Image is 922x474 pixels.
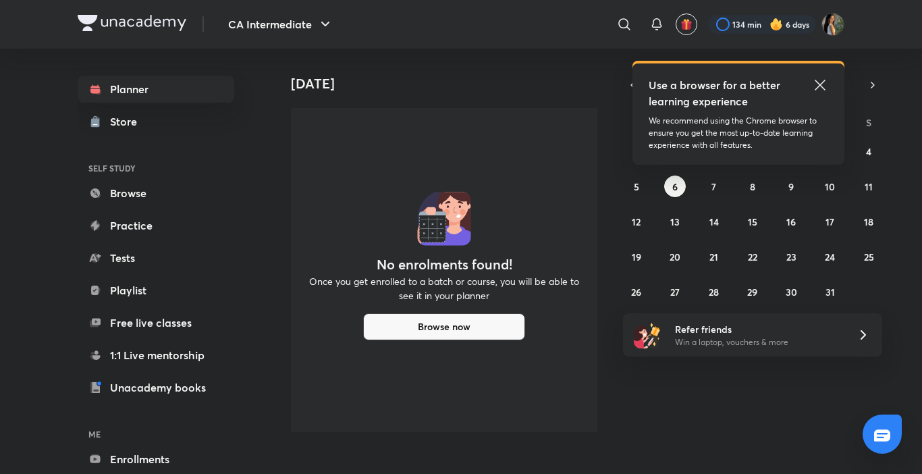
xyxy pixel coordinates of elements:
button: avatar [676,14,697,35]
abbr: October 26, 2025 [631,286,641,298]
abbr: October 17, 2025 [825,215,834,228]
button: October 15, 2025 [742,211,763,232]
a: Enrollments [78,446,234,473]
abbr: October 31, 2025 [825,286,835,298]
button: October 29, 2025 [742,281,763,302]
button: October 30, 2025 [780,281,802,302]
button: October 12, 2025 [626,211,647,232]
abbr: October 15, 2025 [748,215,757,228]
button: October 20, 2025 [664,246,686,267]
button: October 9, 2025 [780,176,802,197]
h6: ME [78,423,234,446]
h5: Use a browser for a better learning experience [649,77,783,109]
a: Practice [78,212,234,239]
abbr: October 11, 2025 [865,180,873,193]
p: We recommend using the Chrome browser to ensure you get the most up-to-date learning experience w... [649,115,828,151]
button: October 8, 2025 [742,176,763,197]
button: October 16, 2025 [780,211,802,232]
abbr: October 29, 2025 [747,286,757,298]
h6: SELF STUDY [78,157,234,180]
button: October 28, 2025 [703,281,725,302]
abbr: October 28, 2025 [709,286,719,298]
button: October 11, 2025 [858,176,879,197]
button: October 26, 2025 [626,281,647,302]
a: Free live classes [78,309,234,336]
h6: Refer friends [675,322,841,336]
abbr: Saturday [866,116,871,129]
abbr: October 16, 2025 [786,215,796,228]
button: October 14, 2025 [703,211,725,232]
button: Browse now [363,313,525,340]
p: Once you get enrolled to a batch or course, you will be able to see it in your planner [307,274,581,302]
abbr: October 20, 2025 [670,251,680,263]
abbr: October 6, 2025 [672,180,678,193]
button: October 23, 2025 [780,246,802,267]
p: Win a laptop, vouchers & more [675,336,841,348]
img: referral [634,321,661,348]
abbr: October 7, 2025 [711,180,716,193]
button: October 5, 2025 [626,176,647,197]
abbr: October 21, 2025 [709,251,718,263]
img: streak [769,18,783,31]
button: October 7, 2025 [703,176,725,197]
button: October 17, 2025 [819,211,841,232]
button: October 10, 2025 [819,176,841,197]
button: October 4, 2025 [858,140,879,162]
a: Browse [78,180,234,207]
img: No events [417,192,471,246]
abbr: October 23, 2025 [786,251,796,263]
abbr: October 27, 2025 [670,286,680,298]
abbr: October 4, 2025 [866,145,871,158]
abbr: October 12, 2025 [632,215,641,228]
abbr: October 22, 2025 [748,251,757,263]
a: Tests [78,244,234,271]
button: October 31, 2025 [819,281,841,302]
button: October 24, 2025 [819,246,841,267]
a: Unacademy books [78,374,234,401]
a: Store [78,108,234,135]
a: Planner [78,76,234,103]
abbr: October 9, 2025 [788,180,794,193]
abbr: October 13, 2025 [670,215,680,228]
abbr: October 10, 2025 [825,180,835,193]
a: 1:1 Live mentorship [78,342,234,369]
img: Bhumika [821,13,844,36]
button: October 13, 2025 [664,211,686,232]
abbr: October 30, 2025 [786,286,797,298]
img: Company Logo [78,15,186,31]
abbr: October 24, 2025 [825,251,835,263]
button: October 18, 2025 [858,211,879,232]
button: October 27, 2025 [664,281,686,302]
abbr: October 5, 2025 [634,180,639,193]
abbr: October 19, 2025 [632,251,641,263]
a: Playlist [78,277,234,304]
button: October 19, 2025 [626,246,647,267]
img: avatar [680,18,693,30]
h4: No enrolments found! [377,257,512,273]
button: October 6, 2025 [664,176,686,197]
button: October 21, 2025 [703,246,725,267]
abbr: October 25, 2025 [864,251,874,263]
abbr: October 8, 2025 [750,180,755,193]
abbr: October 14, 2025 [709,215,719,228]
a: Company Logo [78,15,186,34]
button: CA Intermediate [220,11,342,38]
div: Store [110,113,145,130]
button: October 25, 2025 [858,246,879,267]
h4: [DATE] [291,76,608,92]
abbr: October 18, 2025 [864,215,873,228]
button: October 22, 2025 [742,246,763,267]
